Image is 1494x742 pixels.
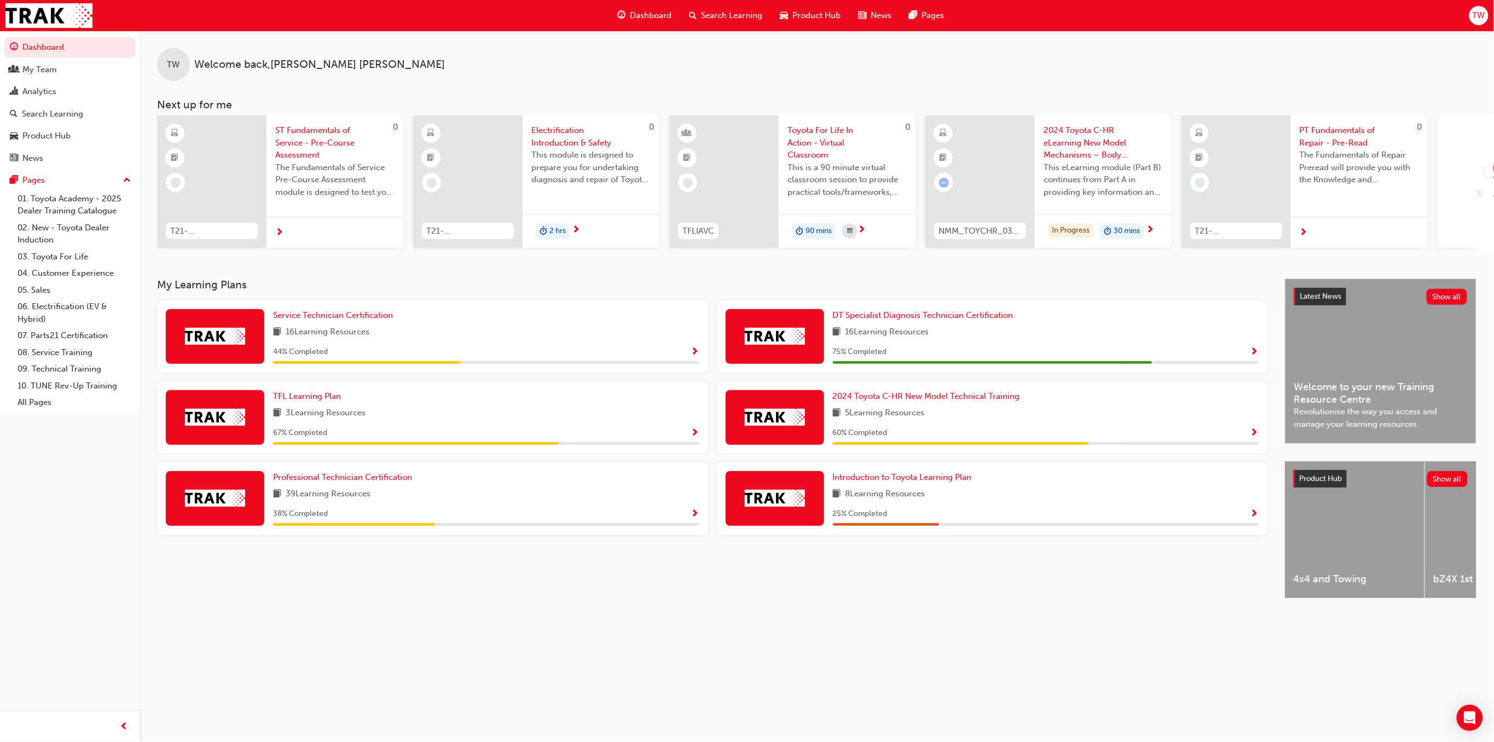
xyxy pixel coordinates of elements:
[273,407,281,420] span: book-icon
[940,151,947,165] span: booktick-icon
[910,9,918,22] span: pages-icon
[427,151,435,165] span: booktick-icon
[13,219,135,248] a: 02. New - Toyota Dealer Induction
[10,87,18,97] span: chart-icon
[22,63,57,76] div: My Team
[1250,426,1259,440] button: Show Progress
[1285,461,1424,598] a: 4x4 and Towing
[649,122,654,132] span: 0
[684,151,691,165] span: booktick-icon
[833,346,887,358] span: 75 % Completed
[123,173,131,188] span: up-icon
[745,328,805,345] img: Trak
[833,309,1018,322] a: DT Specialist Diagnosis Technician Certification
[157,115,403,248] a: 0T21-STFOS_PRE_EXAMST Fundamentals of Service - Pre-Course AssessmentThe Fundamentals of Service ...
[1457,705,1483,731] div: Open Intercom Messenger
[846,488,925,501] span: 8 Learning Resources
[858,225,866,235] span: next-icon
[10,43,18,53] span: guage-icon
[10,109,18,119] span: search-icon
[140,98,1494,111] h3: Next up for me
[1250,347,1259,357] span: Show Progress
[13,378,135,395] a: 10. TUNE Rev-Up Training
[772,4,850,27] a: car-iconProduct Hub
[796,224,803,239] span: duration-icon
[780,9,789,22] span: car-icon
[286,407,366,420] span: 3 Learning Resources
[1294,288,1467,305] a: Latest NewsShow all
[1469,6,1489,25] button: TW
[630,9,672,22] span: Dashboard
[683,178,693,188] span: learningRecordVerb_NONE-icon
[273,326,281,339] span: book-icon
[1300,149,1419,186] span: The Fundamentals of Repair Preread will provide you with the Knowledge and Understanding to succe...
[273,427,327,439] span: 67 % Completed
[1417,122,1422,132] span: 0
[691,426,699,440] button: Show Progress
[1114,225,1140,237] span: 30 mins
[922,9,945,22] span: Pages
[1048,223,1093,238] div: In Progress
[549,225,566,237] span: 2 hrs
[22,108,83,120] div: Search Learning
[171,126,179,141] span: learningResourceType_ELEARNING-icon
[1044,161,1163,199] span: This eLearning module (Part B) continues from Part A in providing key information and specificati...
[1195,225,1278,237] span: T21-PTFOR_PRE_READ
[682,225,714,237] span: TFLIAVC
[286,488,370,501] span: 39 Learning Resources
[669,115,916,248] a: 0TFLIAVCToyota For Life In Action - Virtual ClassroomThis is a 90 minute virtual classroom sessio...
[286,326,369,339] span: 16 Learning Resources
[4,82,135,102] a: Analytics
[4,35,135,170] button: DashboardMy TeamAnalyticsSearch LearningProduct HubNews
[1300,474,1342,483] span: Product Hub
[13,394,135,411] a: All Pages
[1044,124,1163,161] span: 2024 Toyota C-HR eLearning New Model Mechanisms – Body Electrical – Part B (Module 4)
[4,170,135,190] button: Pages
[833,390,1024,403] a: 2024 Toyota C-HR New Model Technical Training
[939,225,1022,237] span: NMM_TOYCHR_032024_MODULE_4
[531,124,651,149] span: Electrification Introduction & Safety
[833,310,1014,320] span: DT Specialist Diagnosis Technician Certification
[273,472,412,482] span: Professional Technician Certification
[850,4,901,27] a: news-iconNews
[1250,345,1259,359] button: Show Progress
[691,347,699,357] span: Show Progress
[1473,9,1485,22] span: TW
[22,85,56,98] div: Analytics
[13,248,135,265] a: 03. Toyota For Life
[273,390,345,403] a: TFL Learning Plan
[618,9,626,22] span: guage-icon
[1427,471,1468,487] button: Show all
[185,409,245,426] img: Trak
[171,151,179,165] span: booktick-icon
[1300,228,1308,238] span: next-icon
[833,391,1020,401] span: 2024 Toyota C-HR New Model Technical Training
[901,4,953,27] a: pages-iconPages
[157,279,1267,291] h3: My Learning Plans
[22,130,71,142] div: Product Hub
[1285,279,1476,444] a: Latest NewsShow allWelcome to your new Training Resource CentreRevolutionise the way you access a...
[10,65,18,75] span: people-icon
[10,131,18,141] span: car-icon
[5,3,92,28] img: Trak
[925,115,1172,248] a: NMM_TOYCHR_032024_MODULE_42024 Toyota C-HR eLearning New Model Mechanisms – Body Electrical – Par...
[426,225,509,237] span: T21-FOD_HVIS_PREREQ
[1427,289,1468,305] button: Show all
[167,59,180,71] span: TW
[22,174,45,187] div: Pages
[793,9,841,22] span: Product Hub
[273,310,393,320] span: Service Technician Certification
[939,178,949,188] span: learningRecordVerb_ATTEMPT-icon
[690,9,697,22] span: search-icon
[393,122,398,132] span: 0
[609,4,681,27] a: guage-iconDashboard
[681,4,772,27] a: search-iconSearch Learning
[275,161,395,199] span: The Fundamentals of Service Pre-Course Assessment module is designed to test your learning and un...
[273,488,281,501] span: book-icon
[684,126,691,141] span: learningResourceType_INSTRUCTOR_LED-icon
[531,149,651,186] span: This module is designed to prepare you for undertaking diagnosis and repair of Toyota & Lexus Ele...
[1196,151,1203,165] span: booktick-icon
[691,345,699,359] button: Show Progress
